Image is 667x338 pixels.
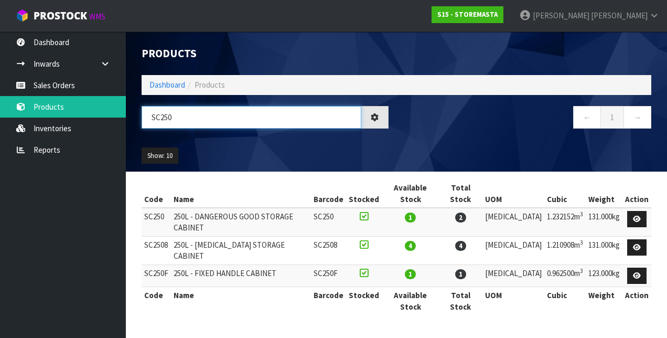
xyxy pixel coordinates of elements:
[622,287,651,315] th: Action
[544,208,586,236] td: 1.232152m
[311,179,346,208] th: Barcode
[586,265,622,287] td: 123.000kg
[142,147,178,164] button: Show: 10
[544,179,586,208] th: Cubic
[586,236,622,265] td: 131.000kg
[195,80,225,90] span: Products
[171,287,311,315] th: Name
[346,287,382,315] th: Stocked
[600,106,624,129] a: 1
[382,179,439,208] th: Available Stock
[580,239,583,246] sup: 3
[580,210,583,218] sup: 3
[16,9,29,22] img: cube-alt.png
[405,269,416,279] span: 1
[482,208,544,236] td: [MEDICAL_DATA]
[311,287,346,315] th: Barcode
[439,179,482,208] th: Total Stock
[171,236,311,265] td: 250L - [MEDICAL_DATA] STORAGE CABINET
[405,213,416,223] span: 1
[142,106,361,129] input: Search products
[482,236,544,265] td: [MEDICAL_DATA]
[455,213,466,223] span: 2
[591,10,648,20] span: [PERSON_NAME]
[544,265,586,287] td: 0.962500m
[573,106,601,129] a: ←
[482,265,544,287] td: [MEDICAL_DATA]
[142,179,171,208] th: Code
[482,179,544,208] th: UOM
[171,265,311,287] td: 250L - FIXED HANDLE CABINET
[142,47,389,59] h1: Products
[623,106,651,129] a: →
[142,265,171,287] td: SC250F
[544,236,586,265] td: 1.210908m
[311,265,346,287] td: SC250F
[404,106,651,132] nav: Page navigation
[622,179,651,208] th: Action
[382,287,439,315] th: Available Stock
[142,236,171,265] td: SC2508
[34,9,87,23] span: ProStock
[346,179,382,208] th: Stocked
[171,179,311,208] th: Name
[482,287,544,315] th: UOM
[439,287,482,315] th: Total Stock
[586,287,622,315] th: Weight
[405,241,416,251] span: 4
[142,208,171,236] td: SC250
[171,208,311,236] td: 250L - DANGEROUS GOOD STORAGE CABINET
[544,287,586,315] th: Cubic
[149,80,185,90] a: Dashboard
[533,10,589,20] span: [PERSON_NAME]
[586,208,622,236] td: 131.000kg
[586,179,622,208] th: Weight
[455,269,466,279] span: 1
[580,267,583,274] sup: 3
[311,208,346,236] td: SC250
[311,236,346,265] td: SC2508
[89,12,105,22] small: WMS
[142,287,171,315] th: Code
[455,241,466,251] span: 4
[437,10,498,19] strong: S15 - STOREMASTA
